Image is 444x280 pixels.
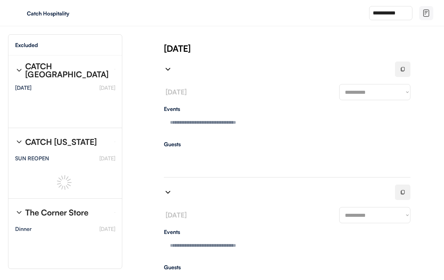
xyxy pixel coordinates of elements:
[164,65,172,73] img: chevron-right%20%281%29.svg
[164,42,444,54] div: [DATE]
[25,138,97,146] div: CATCH [US_STATE]
[164,188,172,196] img: chevron-right%20%281%29.svg
[166,88,187,96] font: [DATE]
[13,8,24,18] img: yH5BAEAAAAALAAAAAABAAEAAAIBRAA7
[25,62,109,78] div: CATCH [GEOGRAPHIC_DATA]
[15,66,23,74] img: chevron-right%20%281%29.svg
[99,84,115,91] font: [DATE]
[15,138,23,146] img: chevron-right%20%281%29.svg
[27,11,112,16] div: Catch Hospitality
[99,226,115,232] font: [DATE]
[15,156,49,161] div: SUN REOPEN
[15,226,32,232] div: Dinner
[25,208,88,216] div: The Corner Store
[99,155,115,162] font: [DATE]
[15,42,38,48] div: Excluded
[164,229,410,235] div: Events
[164,106,410,112] div: Events
[164,142,410,147] div: Guests
[422,9,430,17] img: file-02.svg
[166,211,187,219] font: [DATE]
[164,265,410,270] div: Guests
[15,208,23,216] img: chevron-right%20%281%29.svg
[15,85,32,90] div: [DATE]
